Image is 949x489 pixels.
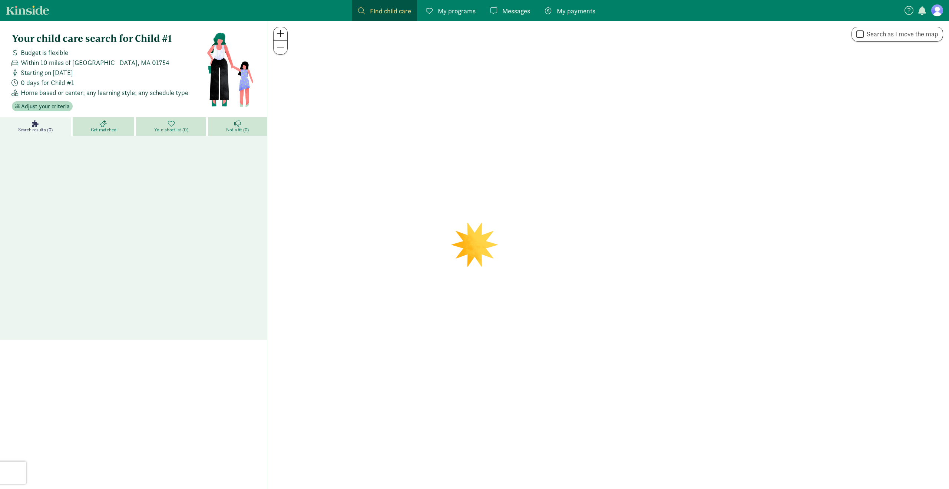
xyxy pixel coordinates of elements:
[6,6,49,15] a: Kinside
[21,68,73,78] span: Starting on [DATE]
[154,127,188,133] span: Your shortlist (0)
[864,30,938,39] label: Search as I move the map
[136,117,208,136] a: Your shortlist (0)
[21,102,70,111] span: Adjust your criteria
[12,101,73,112] button: Adjust your criteria
[21,78,74,88] span: 0 days for Child #1
[226,127,249,133] span: Not a fit (0)
[370,6,411,16] span: Find child care
[208,117,267,136] a: Not a fit (0)
[91,127,116,133] span: Get matched
[21,88,188,98] span: Home based or center; any learning style; any schedule type
[21,58,169,68] span: Within 10 miles of [GEOGRAPHIC_DATA], MA 01754
[438,6,476,16] span: My programs
[12,33,206,45] h4: Your child care search for Child #1
[502,6,530,16] span: Messages
[73,117,136,136] a: Get matched
[557,6,595,16] span: My payments
[18,127,53,133] span: Search results (0)
[21,47,68,58] span: Budget is flexible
